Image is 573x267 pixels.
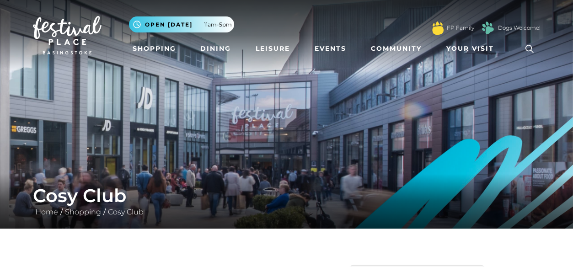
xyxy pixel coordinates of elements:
[145,21,193,29] span: Open [DATE]
[129,40,180,57] a: Shopping
[26,185,547,218] div: / /
[33,185,541,207] h1: Cosy Club
[106,208,146,216] a: Cosy Club
[33,16,102,54] img: Festival Place Logo
[367,40,425,57] a: Community
[447,24,474,32] a: FP Family
[129,16,234,32] button: Open [DATE] 11am-5pm
[33,208,60,216] a: Home
[197,40,235,57] a: Dining
[446,44,494,53] span: Your Visit
[252,40,294,57] a: Leisure
[63,208,103,216] a: Shopping
[311,40,350,57] a: Events
[443,40,502,57] a: Your Visit
[204,21,232,29] span: 11am-5pm
[498,24,541,32] a: Dogs Welcome!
